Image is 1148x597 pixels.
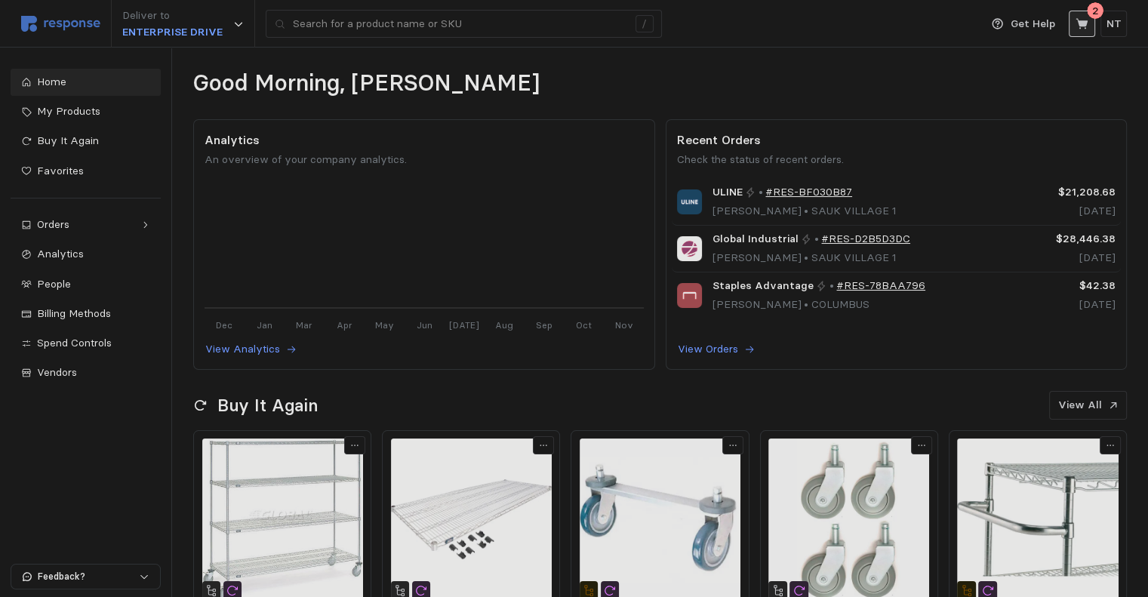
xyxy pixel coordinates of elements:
[615,319,633,331] tspan: Nov
[217,394,318,417] h2: Buy It Again
[802,204,811,217] span: •
[576,319,592,331] tspan: Oct
[37,134,99,147] span: Buy It Again
[677,189,702,214] img: ULINE
[205,131,643,149] p: Analytics
[1058,397,1102,414] p: View All
[1100,11,1127,37] button: NT
[293,11,627,38] input: Search for a product name or SKU
[37,217,134,233] div: Orders
[257,319,272,331] tspan: Jan
[37,104,100,118] span: My Products
[712,184,743,201] span: ULINE
[712,278,814,294] span: Staples Advantage
[1011,16,1055,32] p: Get Help
[21,16,100,32] img: svg%3e
[449,319,479,331] tspan: [DATE]
[1049,391,1127,420] button: View All
[836,278,925,294] a: #RES-78BAA796
[11,300,161,328] a: Billing Methods
[1014,278,1116,294] p: $42.38
[11,128,161,155] a: Buy It Again
[11,98,161,125] a: My Products
[193,69,540,98] h1: Good Morning, [PERSON_NAME]
[636,15,654,33] div: /
[205,340,297,359] button: View Analytics
[37,306,111,320] span: Billing Methods
[712,297,926,313] p: [PERSON_NAME] COLUMBUS
[37,164,84,177] span: Favorites
[375,319,394,331] tspan: May
[1014,203,1116,220] p: [DATE]
[205,152,643,168] p: An overview of your company analytics.
[1014,297,1116,313] p: [DATE]
[1014,231,1116,248] p: $28,446.38
[37,365,77,379] span: Vendors
[11,271,161,298] a: People
[677,340,756,359] button: View Orders
[296,319,312,331] tspan: Mar
[11,330,161,357] a: Spend Controls
[712,231,799,248] span: Global Industrial
[37,75,66,88] span: Home
[37,247,84,260] span: Analytics
[802,251,811,264] span: •
[122,8,223,24] p: Deliver to
[11,359,161,386] a: Vendors
[122,24,223,41] p: ENTERPRISE DRIVE
[677,283,702,308] img: Staples Advantage
[337,319,352,331] tspan: Apr
[495,319,513,331] tspan: Aug
[678,341,738,358] p: View Orders
[11,241,161,268] a: Analytics
[11,211,161,238] a: Orders
[759,184,763,201] p: •
[802,297,811,311] span: •
[829,278,834,294] p: •
[536,319,552,331] tspan: Sep
[1014,184,1116,201] p: $21,208.68
[983,10,1064,38] button: Get Help
[37,277,71,291] span: People
[712,250,911,266] p: [PERSON_NAME] SAUK VILLAGE 1
[765,184,852,201] a: #RES-BF030B87
[1106,16,1122,32] p: NT
[11,69,161,96] a: Home
[417,319,432,331] tspan: Jun
[814,231,819,248] p: •
[11,565,160,589] button: Feedback?
[712,203,897,220] p: [PERSON_NAME] SAUK VILLAGE 1
[217,319,233,331] tspan: Dec
[821,231,910,248] a: #RES-D2B5D3DC
[11,158,161,185] a: Favorites
[38,570,139,583] p: Feedback?
[677,236,702,261] img: Global Industrial
[677,131,1116,149] p: Recent Orders
[677,152,1116,168] p: Check the status of recent orders.
[37,336,112,349] span: Spend Controls
[1014,250,1116,266] p: [DATE]
[205,341,280,358] p: View Analytics
[1092,2,1099,19] p: 2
